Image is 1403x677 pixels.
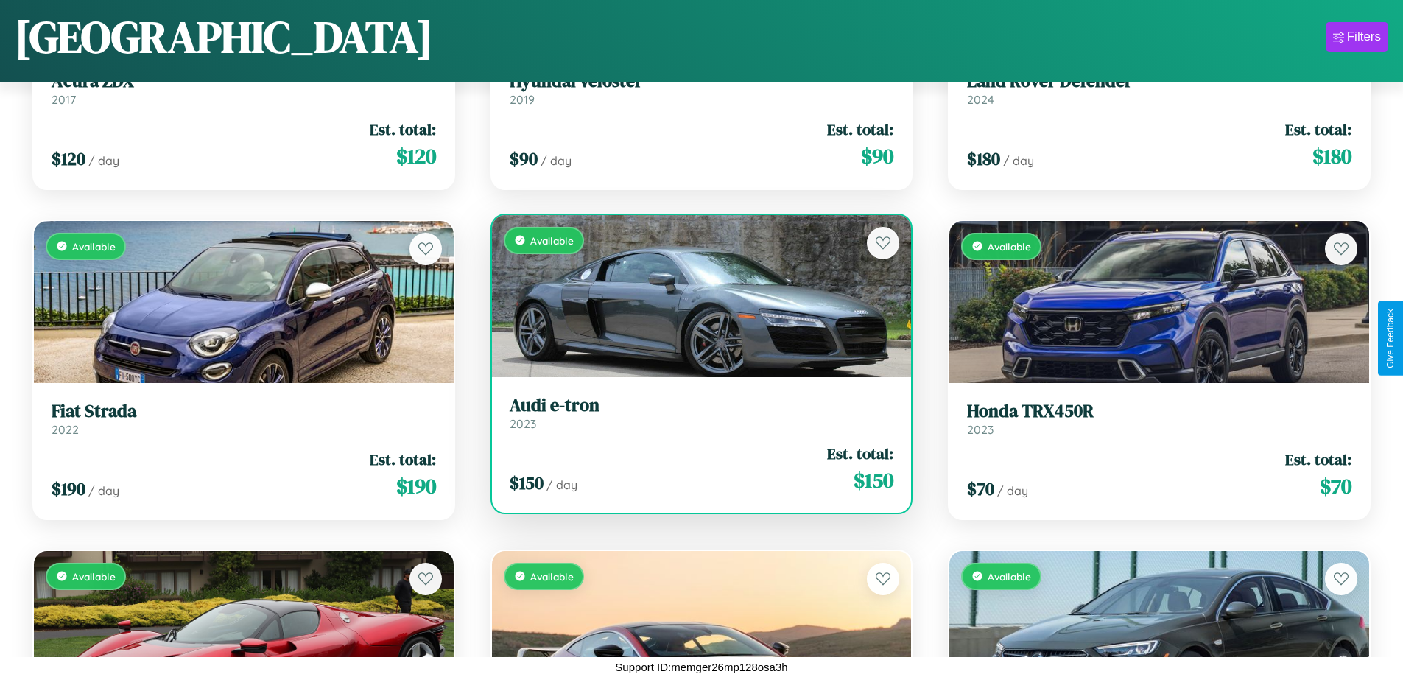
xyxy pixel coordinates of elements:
[827,119,893,140] span: Est. total:
[1320,471,1351,501] span: $ 70
[88,483,119,498] span: / day
[967,71,1351,92] h3: Land Rover Defender
[1326,22,1388,52] button: Filters
[52,401,436,437] a: Fiat Strada2022
[967,477,994,501] span: $ 70
[52,477,85,501] span: $ 190
[52,71,436,107] a: Acura ZDX2017
[1285,449,1351,470] span: Est. total:
[1003,153,1034,168] span: / day
[52,71,436,92] h3: Acura ZDX
[510,471,544,495] span: $ 150
[72,240,116,253] span: Available
[967,92,994,107] span: 2024
[1312,141,1351,171] span: $ 180
[615,657,787,677] p: Support ID: memger26mp128osa3h
[396,141,436,171] span: $ 120
[52,92,76,107] span: 2017
[15,7,433,67] h1: [GEOGRAPHIC_DATA]
[988,240,1031,253] span: Available
[967,422,994,437] span: 2023
[530,234,574,247] span: Available
[967,401,1351,437] a: Honda TRX450R2023
[52,147,85,171] span: $ 120
[88,153,119,168] span: / day
[541,153,572,168] span: / day
[370,119,436,140] span: Est. total:
[510,71,894,92] h3: Hyundai Veloster
[988,570,1031,583] span: Available
[72,570,116,583] span: Available
[510,92,535,107] span: 2019
[967,147,1000,171] span: $ 180
[861,141,893,171] span: $ 90
[510,147,538,171] span: $ 90
[967,401,1351,422] h3: Honda TRX450R
[52,422,79,437] span: 2022
[1285,119,1351,140] span: Est. total:
[1347,29,1381,44] div: Filters
[510,395,894,416] h3: Audi e-tron
[52,401,436,422] h3: Fiat Strada
[370,449,436,470] span: Est. total:
[510,416,536,431] span: 2023
[530,570,574,583] span: Available
[827,443,893,464] span: Est. total:
[510,395,894,431] a: Audi e-tron2023
[510,71,894,107] a: Hyundai Veloster2019
[396,471,436,501] span: $ 190
[997,483,1028,498] span: / day
[546,477,577,492] span: / day
[1385,309,1396,368] div: Give Feedback
[854,466,893,495] span: $ 150
[967,71,1351,107] a: Land Rover Defender2024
